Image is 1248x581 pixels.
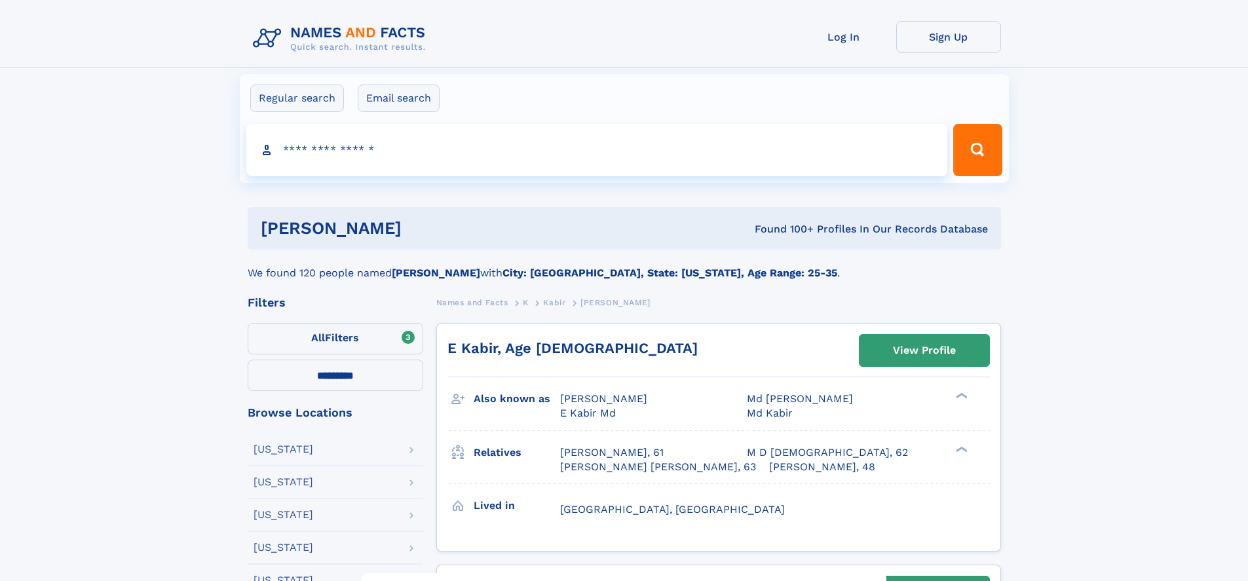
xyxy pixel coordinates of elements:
[254,444,313,455] div: [US_STATE]
[578,222,988,236] div: Found 100+ Profiles In Our Records Database
[248,297,423,309] div: Filters
[248,407,423,419] div: Browse Locations
[248,21,436,56] img: Logo Names and Facts
[474,388,560,410] h3: Also known as
[474,441,560,464] h3: Relatives
[860,335,989,366] a: View Profile
[254,510,313,520] div: [US_STATE]
[747,407,793,419] span: Md Kabir
[560,407,616,419] span: E Kabir Md
[502,267,837,279] b: City: [GEOGRAPHIC_DATA], State: [US_STATE], Age Range: 25-35
[580,298,651,307] span: [PERSON_NAME]
[953,392,968,400] div: ❯
[254,542,313,553] div: [US_STATE]
[248,323,423,354] label: Filters
[254,477,313,487] div: [US_STATE]
[523,298,529,307] span: K
[953,445,968,453] div: ❯
[436,294,508,310] a: Names and Facts
[248,250,1001,281] div: We found 120 people named with .
[747,445,908,460] a: M D [DEMOGRAPHIC_DATA], 62
[747,392,853,405] span: Md [PERSON_NAME]
[791,21,896,53] a: Log In
[311,331,325,344] span: All
[560,460,756,474] a: [PERSON_NAME] [PERSON_NAME], 63
[246,124,948,176] input: search input
[358,84,440,112] label: Email search
[896,21,1001,53] a: Sign Up
[474,495,560,517] h3: Lived in
[560,503,785,515] span: [GEOGRAPHIC_DATA], [GEOGRAPHIC_DATA]
[250,84,344,112] label: Regular search
[523,294,529,310] a: K
[769,460,875,474] a: [PERSON_NAME], 48
[893,335,956,365] div: View Profile
[953,124,1002,176] button: Search Button
[560,392,647,405] span: [PERSON_NAME]
[392,267,480,279] b: [PERSON_NAME]
[543,294,565,310] a: Kabir
[447,340,698,356] a: E Kabir, Age [DEMOGRAPHIC_DATA]
[560,445,664,460] a: [PERSON_NAME], 61
[261,220,578,236] h1: [PERSON_NAME]
[543,298,565,307] span: Kabir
